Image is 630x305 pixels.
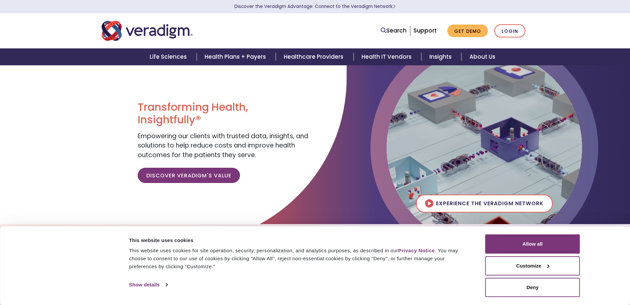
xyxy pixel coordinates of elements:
a: Show details [129,280,168,290]
a: Discover Veradigm's Value [138,168,240,183]
a: Support [413,27,437,34]
div: This website uses cookies for site operation, security, personalization, and analytics purposes, ... [129,247,470,271]
a: Life Sciences [142,48,197,65]
a: Healthcare Providers [276,48,353,65]
a: Privacy Notice [398,248,435,253]
a: Get Demo [447,25,488,37]
a: Discover the Veradigm Advantage: Connect to the Veradigm NetworkLearn More [234,3,396,10]
a: Health IT Vendors [354,48,421,65]
button: Allow all [485,234,580,254]
a: Insights [421,48,461,65]
a: Search [381,26,407,35]
img: Veradigm logo [102,20,193,42]
a: Login [494,24,525,38]
span: Learn More [393,3,396,10]
h1: Transforming Health, Insightfully® [138,101,310,126]
a: About Us [461,48,503,65]
a: Health Plans + Payers [197,48,276,65]
span: Empowering our clients with trusted data, insights, and solutions to help reduce costs and improv... [138,132,308,159]
div: This website uses cookies [129,236,470,244]
button: Deny [485,278,580,297]
button: Customize [485,256,580,275]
